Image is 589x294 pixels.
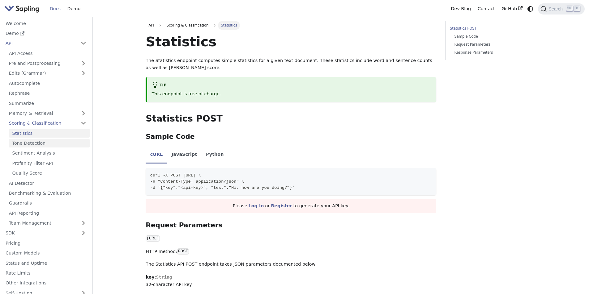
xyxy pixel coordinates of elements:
a: Guardrails [6,199,90,208]
kbd: K [574,6,580,11]
code: POST [177,248,189,255]
p: : 32-character API key. [146,274,436,288]
a: Dev Blog [447,4,474,14]
a: Sample Code [454,34,531,39]
li: cURL [146,147,167,164]
a: Response Parameters [454,50,531,56]
h3: Request Parameters [146,221,436,230]
a: GitHub [498,4,526,14]
code: [URL] [146,235,160,242]
a: Custom Models [2,249,90,258]
button: Switch between dark and light mode (currently system mode) [526,4,535,13]
div: tip [152,82,432,89]
a: SDK [2,229,77,238]
a: Welcome [2,19,90,28]
a: Demo [2,29,90,38]
a: Memory & Retrieval [6,109,90,118]
a: API Reporting [6,209,90,217]
div: Please or to generate your API key. [146,199,436,213]
li: Python [202,147,228,164]
a: Status and Uptime [2,259,90,267]
p: The Statistics endpoint computes simple statistics for a given text document. These statistics in... [146,57,436,72]
a: Sentiment Analysis [9,149,90,158]
a: AI Detector [6,179,90,188]
span: curl -X POST [URL] \ [150,173,201,178]
a: Log In [249,203,264,208]
span: Statistics [218,21,240,30]
a: Team Management [6,219,90,228]
a: Rate Limits [2,269,90,278]
a: Quality Score [9,169,90,178]
a: Request Parameters [454,42,531,48]
a: Docs [46,4,64,14]
a: Demo [64,4,84,14]
a: Other Integrations [2,279,90,288]
a: API [2,39,77,48]
a: Pre and Postprocessing [6,59,90,68]
p: HTTP method: [146,248,436,255]
span: -d '{"key":"<api-key>", "text":"Hi, how are you doing?"}' [150,185,295,190]
a: Benchmarking & Evaluation [6,189,90,198]
a: Edits (Grammar) [6,69,90,78]
p: This endpoint is free of charge. [152,90,432,98]
a: Summarize [6,99,90,108]
a: Statistics [9,129,90,138]
a: Register [271,203,292,208]
h3: Sample Code [146,133,436,141]
a: Autocomplete [6,79,90,88]
a: Rephrase [6,89,90,98]
p: The Statistics API POST endpoint takes JSON parameters documented below: [146,261,436,268]
a: API Access [6,49,90,58]
span: -H "Content-Type: application/json" \ [150,179,244,184]
a: Contact [474,4,498,14]
span: API [149,23,154,27]
h2: Statistics POST [146,113,436,124]
span: Scoring & Classification [164,21,211,30]
h1: Statistics [146,33,436,50]
a: Scoring & Classification [6,119,90,128]
li: JavaScript [167,147,202,164]
a: API [146,21,157,30]
span: Search [547,6,566,11]
a: Pricing [2,238,90,247]
button: Search (Ctrl+K) [538,3,584,14]
a: Tone Detection [9,139,90,148]
strong: key [146,275,154,280]
a: Profanity Filter API [9,159,90,168]
img: Sapling.ai [4,4,40,13]
button: Expand sidebar category 'SDK' [77,229,90,238]
button: Collapse sidebar category 'API' [77,39,90,48]
nav: Breadcrumbs [146,21,436,30]
a: Statistics POST [450,26,534,31]
a: Sapling.ai [4,4,42,13]
span: String [156,275,172,280]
